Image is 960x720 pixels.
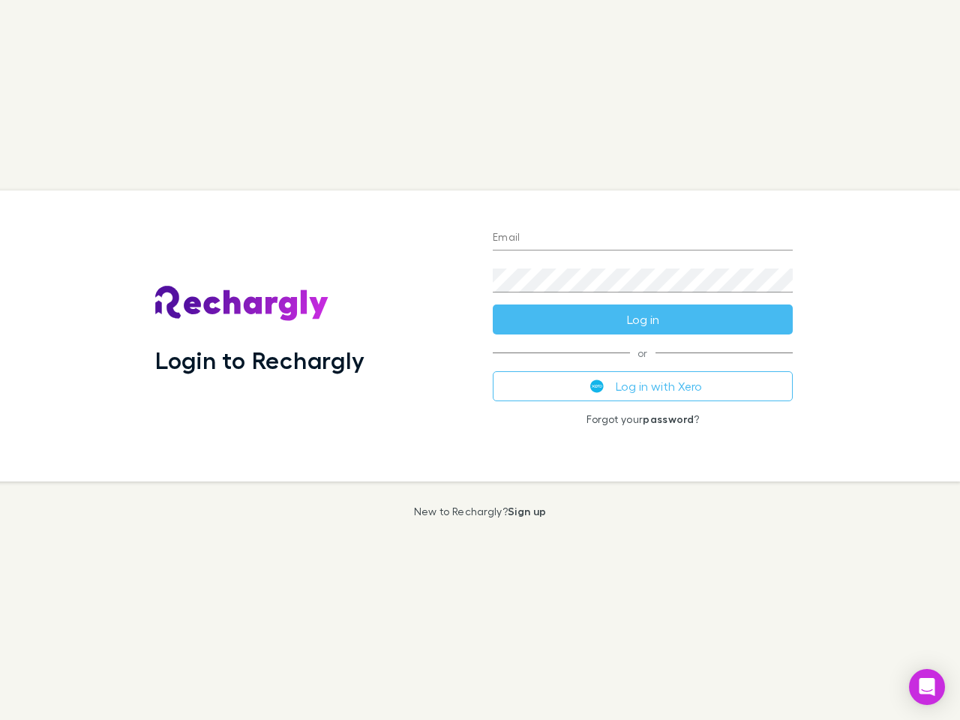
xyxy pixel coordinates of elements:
div: Open Intercom Messenger [909,669,945,705]
p: New to Rechargly? [414,505,547,517]
img: Rechargly's Logo [155,286,329,322]
button: Log in with Xero [493,371,793,401]
a: Sign up [508,505,546,517]
h1: Login to Rechargly [155,346,364,374]
button: Log in [493,304,793,334]
img: Xero's logo [590,379,604,393]
a: password [643,412,694,425]
p: Forgot your ? [493,413,793,425]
